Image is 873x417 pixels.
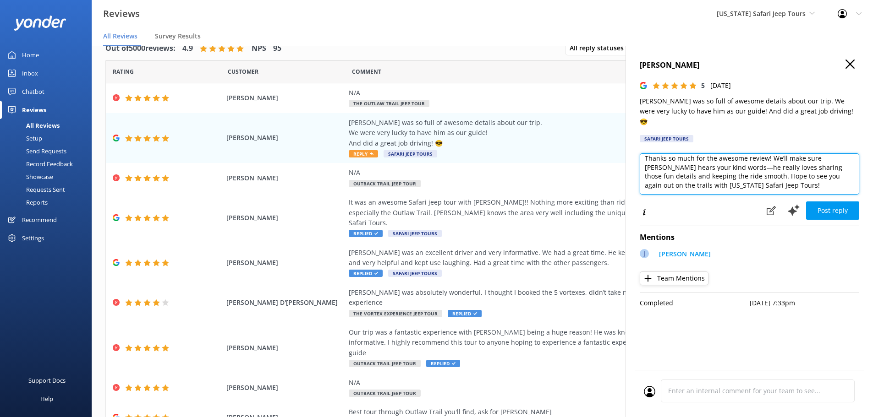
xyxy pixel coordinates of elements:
a: Reports [5,196,92,209]
h4: Out of 5000 reviews: [105,43,176,54]
p: Completed [640,298,750,308]
p: [DATE] 7:33pm [750,298,860,308]
div: [PERSON_NAME] was so full of awesome details about our trip. We were very lucky to have him as ou... [349,118,766,148]
div: N/A [349,378,766,388]
a: Send Requests [5,145,92,157]
span: Replied [349,230,383,237]
span: [PERSON_NAME] [226,93,345,103]
div: Setup [5,132,42,145]
span: [PERSON_NAME] [226,173,345,183]
div: All Reviews [5,119,60,132]
img: user_profile.svg [644,386,655,397]
a: Requests Sent [5,183,92,196]
a: [PERSON_NAME] [654,249,711,261]
div: Support Docs [28,371,66,390]
div: Chatbot [22,82,44,101]
div: Reviews [22,101,46,119]
span: [PERSON_NAME] [226,258,345,268]
span: All reply statuses [570,43,629,53]
span: Date [113,67,134,76]
span: The Vortex Experience Jeep Tour [349,310,442,317]
span: [PERSON_NAME] D'[PERSON_NAME] [226,298,345,308]
div: Settings [22,229,44,247]
div: Reports [5,196,48,209]
div: It was an awesome Safari jeep tour with [PERSON_NAME]!! Nothing more exciting than riding along S... [349,197,766,228]
span: Survey Results [155,32,201,41]
img: yonder-white-logo.png [14,16,66,31]
div: Home [22,46,39,64]
div: Best tour through Outlaw Trail you'll find, ask for [PERSON_NAME] [349,407,766,417]
div: Requests Sent [5,183,65,196]
span: [PERSON_NAME] [226,383,345,393]
span: 5 [701,81,705,90]
a: Record Feedback [5,157,92,170]
button: Close [846,60,855,70]
textarea: Thanks so much for the awesome review! We’ll make sure [PERSON_NAME] hears your kind words—he rea... [640,153,859,195]
button: Team Mentions [640,271,708,285]
span: The Outlaw Trail Jeep Tour [349,100,429,107]
span: Replied [349,270,383,277]
div: Record Feedback [5,157,73,170]
div: [PERSON_NAME] was an excellent driver and very informative. We had a great time. He kept us engag... [349,248,766,268]
div: Inbox [22,64,38,82]
span: Reply [349,150,378,157]
a: All Reviews [5,119,92,132]
h4: NPS [252,43,266,54]
div: N/A [349,168,766,178]
span: Question [352,67,381,76]
h3: Reviews [103,6,140,21]
span: Outback Trail Jeep Tour [349,360,421,367]
span: Replied [448,310,482,317]
span: [PERSON_NAME] [226,343,345,353]
div: Help [40,390,53,408]
span: [PERSON_NAME] [226,133,345,143]
span: Outback Trail Jeep Tour [349,180,421,187]
h4: Mentions [640,232,859,244]
a: Showcase [5,170,92,183]
p: [PERSON_NAME] was so full of awesome details about our trip. We were very lucky to have him as ou... [640,96,859,127]
div: Safari Jeep Tours [640,135,693,142]
span: Safari Jeep Tours [384,150,437,157]
p: [DATE] [710,81,731,91]
div: Send Requests [5,145,66,157]
div: [PERSON_NAME] was absolutely wonderful, I thought I booked the 5 vortexes, didn’t take me to all ... [349,287,766,308]
span: All Reviews [103,32,137,41]
div: J [640,249,649,258]
p: [PERSON_NAME] [659,249,711,259]
div: Recommend [22,211,57,229]
button: Post reply [806,201,859,220]
div: Showcase [5,170,53,183]
h4: [PERSON_NAME] [640,60,859,71]
a: Setup [5,132,92,145]
span: Date [228,67,258,76]
h4: 4.9 [182,43,193,54]
h4: 95 [273,43,281,54]
span: Safari Jeep Tours [388,230,442,237]
span: [PERSON_NAME] [226,213,345,223]
span: Safari Jeep Tours [388,270,442,277]
div: N/A [349,88,766,98]
span: Outback Trail Jeep Tour [349,390,421,397]
div: Our trip was a fantastic experience with [PERSON_NAME] being a huge reason! He was knowledgeable,... [349,327,766,358]
span: [US_STATE] Safari Jeep Tours [717,9,806,18]
span: Replied [426,360,460,367]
